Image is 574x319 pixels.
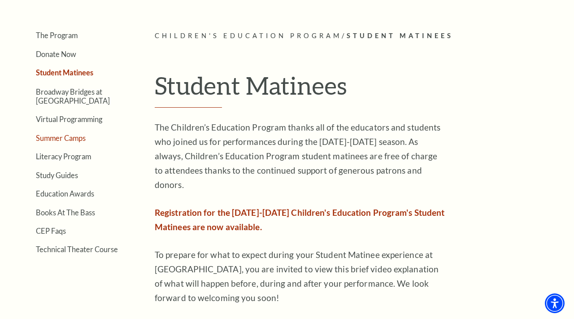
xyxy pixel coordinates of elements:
[36,87,110,105] a: Broadway Bridges at [GEOGRAPHIC_DATA]
[36,68,93,77] a: Student Matinees
[36,189,94,198] a: Education Awards
[36,115,102,123] a: Virtual Programming
[36,208,95,217] a: Books At The Bass
[36,134,86,142] a: Summer Camps
[155,32,342,39] span: Children's Education Program
[36,171,78,179] a: Study Guides
[36,31,78,39] a: The Program
[36,227,66,235] a: CEP Faqs
[155,207,444,232] span: Registration for the [DATE]-[DATE] Children's Education Program's Student Matinees are now availa...
[347,32,453,39] span: Student Matinees
[155,31,565,42] p: /
[155,120,446,192] p: The Children’s Education Program thanks all of the educators and students who joined us for perfo...
[545,293,565,313] div: Accessibility Menu
[36,245,118,253] a: Technical Theater Course
[155,248,446,305] p: To prepare for what to expect during your Student Matinee experience at [GEOGRAPHIC_DATA], you ar...
[36,50,76,58] a: Donate Now
[36,152,91,161] a: Literacy Program
[155,71,565,108] h1: Student Matinees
